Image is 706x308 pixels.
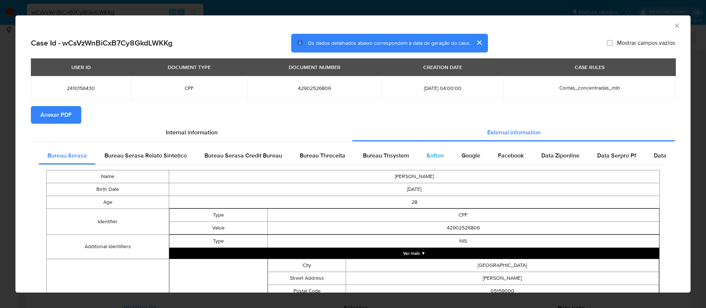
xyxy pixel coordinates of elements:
[300,151,345,160] span: Bureau Threceita
[170,221,267,234] td: Value
[31,38,172,48] h2: Case Id - wCsVzWnBiCxB7Cy8GkdLWKKg
[170,235,267,247] td: Type
[419,61,467,73] div: CREATION DATE
[487,128,541,137] span: External information
[346,259,659,272] td: [GEOGRAPHIC_DATA]
[15,15,691,293] div: closure-recommendation-modal
[104,151,187,160] span: Bureau Serasa Relato Sintetico
[204,151,282,160] span: Bureau Serasa Credit Bureau
[498,151,524,160] span: Facebook
[607,40,613,46] input: Mostrar campos vazios
[47,196,169,209] td: Age
[31,124,675,141] div: Detailed info
[39,147,667,164] div: Detailed external info
[597,151,636,160] span: Data Serpro Pf
[308,39,470,47] span: Os dados detalhados abaixo correspondem à data de geração do caso.
[427,151,444,160] span: Softon
[47,209,169,235] td: Identifier
[654,151,692,160] span: Data Serpro Pj
[47,151,87,160] span: Bureau Serasa
[166,128,218,137] span: Internal information
[31,106,81,124] button: Anexar PDF
[268,285,346,297] td: Postal Code
[267,221,659,234] td: 42902526806
[169,170,660,183] td: [PERSON_NAME]
[169,196,660,209] td: 28
[47,170,169,183] td: Name
[268,259,346,272] td: City
[40,107,72,123] span: Anexar PDF
[346,272,659,285] td: [PERSON_NAME]
[570,61,609,73] div: CASE RULES
[284,61,345,73] div: DOCUMENT NUMBER
[346,285,659,297] td: 05159000
[267,209,659,221] td: CPF
[47,235,169,259] td: Additional Identifiers
[170,209,267,221] td: Type
[673,22,680,29] button: Fechar a janela
[470,34,488,51] button: cerrar
[559,84,620,91] span: Contas_concentradas_mlb
[140,85,238,91] span: CPF
[617,39,675,47] span: Mostrar campos vazios
[40,85,122,91] span: 2410156430
[169,248,659,259] button: Expand array
[363,151,409,160] span: Bureau Thsystem
[391,85,495,91] span: [DATE] 04:00:00
[163,61,215,73] div: DOCUMENT TYPE
[268,272,346,285] td: Street Address
[47,183,169,196] td: Birth Date
[541,151,580,160] span: Data Ziponline
[267,235,659,247] td: NIS
[67,61,95,73] div: USER ID
[169,183,660,196] td: [DATE]
[461,151,480,160] span: Google
[256,85,373,91] span: 42902526806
